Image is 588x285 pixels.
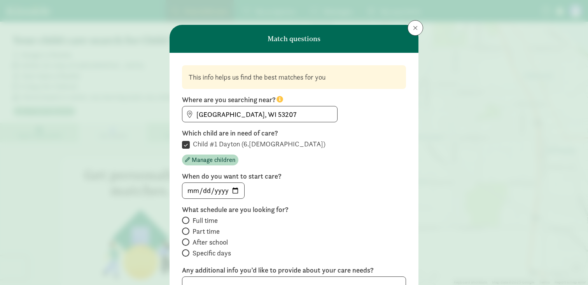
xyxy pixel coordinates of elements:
div: This info helps us find the best matches for you [189,72,399,82]
span: Full time [192,216,218,225]
span: Part time [192,227,220,236]
label: When do you want to start care? [182,172,406,181]
span: Specific days [192,249,231,258]
label: Any additional info you’d like to provide about your care needs? [182,266,406,275]
button: Manage children [182,155,238,165]
label: Which child are in need of care? [182,129,406,138]
h6: Match questions [268,35,320,43]
label: What schedule are you looking for? [182,205,406,214]
label: Child #1 Dayton (6.[DEMOGRAPHIC_DATA]) [190,139,325,149]
input: Find address [182,106,337,122]
span: After school [192,238,228,247]
span: Manage children [192,155,235,165]
label: Where are you searching near? [182,95,406,104]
